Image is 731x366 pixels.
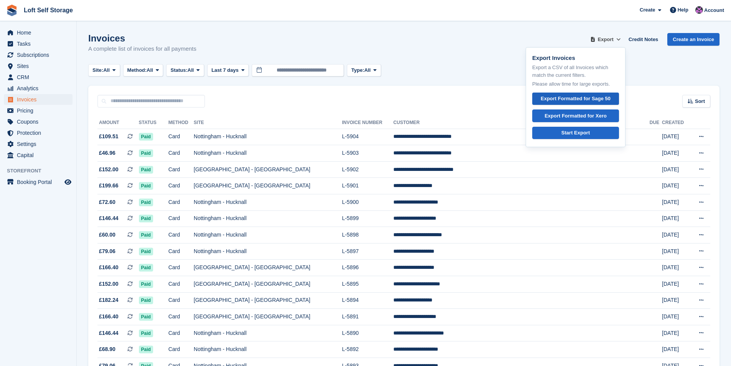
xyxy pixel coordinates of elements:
a: menu [4,61,73,71]
span: £152.00 [99,280,119,288]
a: Start Export [532,127,619,139]
td: L-5900 [342,194,393,211]
td: Nottingham - Hucknall [194,325,342,341]
p: Export a CSV of all Invoices which match the current filters. [532,64,619,79]
a: menu [4,72,73,83]
td: [DATE] [662,260,690,276]
td: L-5897 [342,243,393,260]
a: menu [4,150,73,161]
span: Status: [170,66,187,74]
span: Paid [139,133,153,141]
th: Status [139,117,168,129]
span: Sort [695,98,705,105]
span: Paid [139,296,153,304]
td: Card [168,260,194,276]
td: [GEOGRAPHIC_DATA] - [GEOGRAPHIC_DATA] [194,161,342,178]
td: [DATE] [662,292,690,309]
td: [GEOGRAPHIC_DATA] - [GEOGRAPHIC_DATA] [194,309,342,325]
td: Nottingham - Hucknall [194,210,342,227]
p: Export Invoices [532,54,619,63]
td: [GEOGRAPHIC_DATA] - [GEOGRAPHIC_DATA] [194,178,342,194]
span: All [364,66,371,74]
a: menu [4,50,73,60]
th: Customer [393,117,650,129]
td: Card [168,243,194,260]
a: menu [4,116,73,127]
button: Last 7 days [207,64,249,77]
td: Nottingham - Hucknall [194,243,342,260]
td: [DATE] [662,341,690,358]
span: Method: [127,66,147,74]
span: £109.51 [99,132,119,141]
a: menu [4,27,73,38]
span: £146.44 [99,214,119,222]
td: [DATE] [662,276,690,293]
span: Create [640,6,655,14]
td: Nottingham - Hucknall [194,129,342,145]
span: Site: [92,66,103,74]
span: Subscriptions [17,50,63,60]
td: Card [168,325,194,341]
span: Booking Portal [17,177,63,187]
td: Nottingham - Hucknall [194,341,342,358]
span: Paid [139,215,153,222]
div: Start Export [561,129,590,137]
span: Settings [17,139,63,149]
td: Nottingham - Hucknall [194,227,342,243]
span: Last 7 days [211,66,239,74]
a: menu [4,128,73,138]
span: £199.66 [99,182,119,190]
span: Paid [139,199,153,206]
td: Card [168,309,194,325]
p: Please allow time for large exports. [532,80,619,88]
span: Help [678,6,688,14]
button: Site: All [88,64,120,77]
span: Paid [139,149,153,157]
a: Export Formatted for Xero [532,109,619,122]
td: [DATE] [662,210,690,227]
span: Storefront [7,167,76,175]
span: Tasks [17,38,63,49]
th: Due [650,117,662,129]
td: L-5899 [342,210,393,227]
td: [GEOGRAPHIC_DATA] - [GEOGRAPHIC_DATA] [194,276,342,293]
span: Paid [139,248,153,255]
td: Card [168,194,194,211]
span: £72.60 [99,198,116,206]
span: £152.00 [99,166,119,174]
td: L-5890 [342,325,393,341]
td: L-5894 [342,292,393,309]
a: menu [4,38,73,49]
a: menu [4,94,73,105]
span: Paid [139,182,153,190]
a: Preview store [63,177,73,187]
td: [DATE] [662,309,690,325]
span: Account [704,7,724,14]
td: L-5898 [342,227,393,243]
span: All [103,66,110,74]
td: [DATE] [662,227,690,243]
td: [DATE] [662,325,690,341]
td: L-5902 [342,161,393,178]
p: A complete list of invoices for all payments [88,45,196,53]
th: Invoice Number [342,117,393,129]
a: menu [4,83,73,94]
span: Paid [139,231,153,239]
span: £166.40 [99,313,119,321]
td: [DATE] [662,243,690,260]
a: Create an Invoice [667,33,719,46]
td: L-5896 [342,260,393,276]
td: L-5903 [342,145,393,162]
span: Capital [17,150,63,161]
span: Paid [139,313,153,321]
span: Type: [351,66,364,74]
span: Analytics [17,83,63,94]
td: L-5891 [342,309,393,325]
span: All [147,66,153,74]
span: Pricing [17,105,63,116]
td: [GEOGRAPHIC_DATA] - [GEOGRAPHIC_DATA] [194,260,342,276]
img: Amy Wright [695,6,703,14]
td: Card [168,341,194,358]
th: Site [194,117,342,129]
span: Paid [139,166,153,174]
